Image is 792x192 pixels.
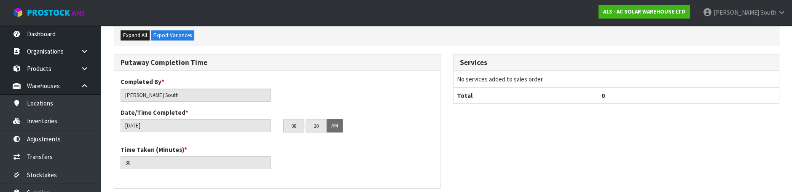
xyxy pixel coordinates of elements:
[306,119,327,133] input: MM
[121,77,164,86] label: Completed By
[121,119,271,132] input: Date/Time completed
[601,92,605,100] span: 0
[454,87,598,103] th: Total
[121,145,187,154] label: Time Taken (Minutes)
[121,30,150,41] button: Expand All
[327,119,343,133] button: AM
[121,156,271,169] input: Time Taken
[123,32,147,39] span: Expand All
[283,119,304,133] input: HH
[599,5,690,19] a: A13 - AC SOLAR WAREHOUSE LTD
[27,7,70,18] span: ProStock
[460,59,773,67] h3: Services
[454,71,779,87] td: No services added to sales order.
[151,30,194,41] button: Export Variances
[72,9,85,17] small: WMS
[121,108,188,117] label: Date/Time Completed
[13,7,23,18] img: cube-alt.png
[121,59,434,67] h3: Putaway Completion Time
[603,8,685,15] strong: A13 - AC SOLAR WAREHOUSE LTD
[714,8,759,16] span: [PERSON_NAME]
[760,8,776,16] span: South
[304,119,306,133] td: :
